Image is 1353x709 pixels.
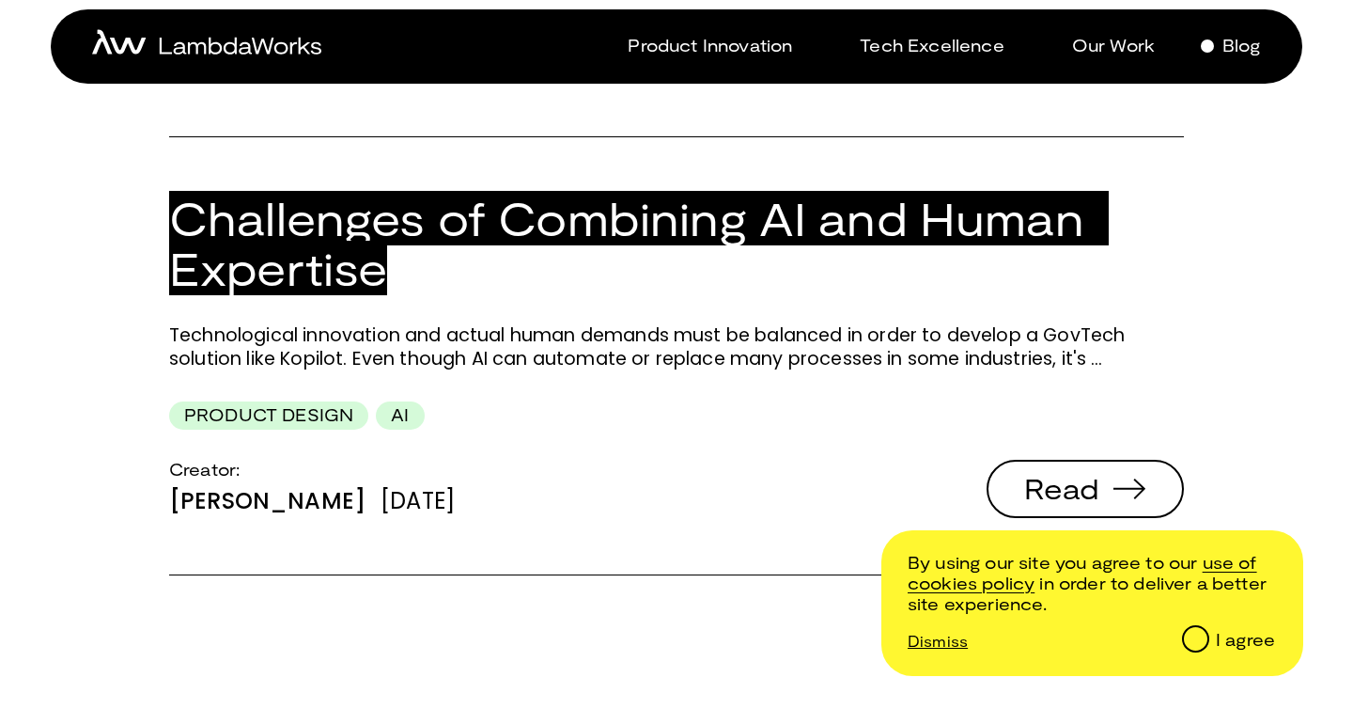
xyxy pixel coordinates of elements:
[381,488,455,513] div: [DATE]
[908,632,968,650] p: Dismiss
[1222,32,1261,59] p: Blog
[605,32,792,59] a: Product Innovation
[376,402,424,431] div: AI
[169,323,1184,371] p: Technological innovation and actual human demands must be balanced in order to develop a GovTech ...
[1072,32,1155,59] p: Our Work
[1050,32,1155,59] a: Our Work
[908,552,1257,593] a: /cookie-and-privacy-policy
[628,32,792,59] p: Product Innovation
[1024,474,1099,502] span: Read
[169,402,368,431] div: Product Design
[1216,630,1275,651] div: I agree
[1200,32,1261,59] a: Blog
[169,488,365,513] div: [PERSON_NAME]
[92,29,321,62] a: home-icon
[837,32,1003,59] a: Tech Excellence
[169,460,455,481] div: Creator:
[169,191,1096,295] a: Challenges of Combining AI and Human Expertise
[908,553,1275,614] p: By using our site you agree to our in order to deliver a better site experience.
[987,460,1184,518] button: Read
[860,32,1003,59] p: Tech Excellence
